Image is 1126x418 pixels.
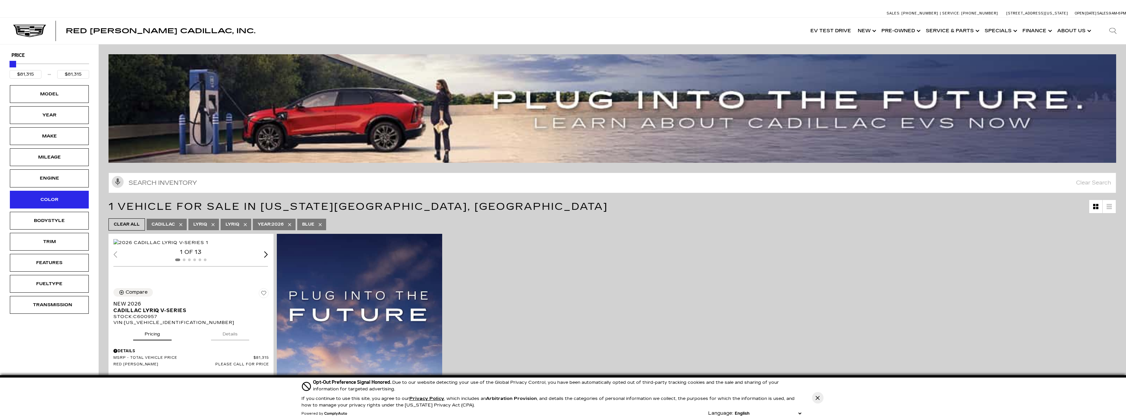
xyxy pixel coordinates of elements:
div: 1 / 2 [113,239,268,246]
div: Fueltype [33,280,66,287]
a: ComplyAuto [324,412,347,416]
span: $81,315 [253,356,269,360]
div: Due to our website detecting your use of the Global Privacy Control, you have been automatically ... [313,379,803,392]
span: Red [PERSON_NAME] Cadillac, Inc. [66,27,255,35]
a: Red [PERSON_NAME] Please call for price [113,362,269,367]
span: Service: [942,11,960,15]
div: Year [33,111,66,119]
input: Minimum [10,70,41,79]
a: Service: [PHONE_NUMBER] [940,12,1000,15]
span: Red [PERSON_NAME] [113,362,215,367]
span: LYRIQ [226,220,239,229]
span: MSRP - Total Vehicle Price [113,356,253,360]
div: FueltypeFueltype [10,275,89,293]
button: pricing tab [133,326,172,340]
div: 1 of 13 [113,249,268,256]
span: 2026 [258,220,284,229]
span: Sales: [887,11,900,15]
a: Specials [981,18,1019,44]
a: Service & Parts [922,18,981,44]
span: 9 AM-6 PM [1109,11,1126,15]
span: Open [DATE] [1075,11,1096,15]
input: Search Inventory [108,173,1116,193]
div: MileageMileage [10,148,89,166]
span: New 2026 [113,301,264,307]
a: Red [PERSON_NAME] Cadillac, Inc. [66,28,255,34]
div: Trim [33,238,66,245]
button: Close Button [812,392,824,404]
div: EngineEngine [10,169,89,187]
span: Year : [258,222,272,227]
div: Pricing Details - New 2026 Cadillac LYRIQ V-Series [113,348,269,354]
div: TransmissionTransmission [10,296,89,314]
div: Next slide [264,251,268,258]
div: Transmission [33,301,66,308]
span: Cadillac [152,220,175,229]
div: Engine [33,175,66,182]
div: Price [10,59,89,79]
div: TrimTrim [10,233,89,251]
svg: Click to toggle on voice search [112,176,124,188]
span: 1 Vehicle for Sale in [US_STATE][GEOGRAPHIC_DATA], [GEOGRAPHIC_DATA] [108,201,608,212]
select: Language Select [733,410,803,417]
div: Model [33,90,66,98]
div: MakeMake [10,127,89,145]
a: Grid View [1089,200,1102,213]
div: Search [1100,18,1126,44]
a: EV Test Drive [807,18,854,44]
a: Finance [1019,18,1054,44]
h5: Price [12,53,87,59]
button: details tab [211,326,249,340]
div: VIN: [US_VEHICLE_IDENTIFICATION_NUMBER] [113,320,269,326]
img: ev-blog-post-banners4 [108,54,1121,163]
p: If you continue to use this site, you agree to our , which includes an , and details the categori... [301,396,795,408]
a: New 2026Cadillac LYRIQ V-Series [113,301,269,314]
div: Stock : C600957 [113,314,269,320]
img: 2026 Cadillac LYRIQ V-Series 1 [113,239,208,246]
button: Save Vehicle [259,288,269,301]
div: Powered by [301,412,347,416]
div: ModelModel [10,85,89,103]
span: Sales: [1097,11,1109,15]
span: Lyriq [193,220,207,229]
span: Opt-Out Preference Signal Honored . [313,380,392,385]
u: Privacy Policy [409,396,444,401]
div: Color [33,196,66,203]
span: Blue [302,220,314,229]
div: Make [33,133,66,140]
a: Sales: [PHONE_NUMBER] [887,12,940,15]
input: Maximum [57,70,89,79]
a: MSRP - Total Vehicle Price $81,315 [113,356,269,360]
a: About Us [1054,18,1093,44]
div: Features [33,259,66,266]
div: YearYear [10,106,89,124]
span: Clear All [114,220,140,229]
span: [PHONE_NUMBER] [901,11,938,15]
div: BodystyleBodystyle [10,212,89,230]
div: Language: [708,411,733,416]
img: Cadillac Dark Logo with Cadillac White Text [13,25,46,37]
div: Mileage [33,154,66,161]
div: Compare [126,289,148,295]
div: Maximum Price [10,61,16,67]
a: Pre-Owned [878,18,922,44]
div: FeaturesFeatures [10,254,89,272]
span: Please call for price [215,362,269,367]
strong: Arbitration Provision [486,396,537,401]
a: [STREET_ADDRESS][US_STATE] [1006,11,1068,15]
div: Bodystyle [33,217,66,224]
a: New [854,18,878,44]
span: Cadillac LYRIQ V-Series [113,307,264,314]
div: ColorColor [10,191,89,209]
button: Compare Vehicle [113,288,153,297]
span: [PHONE_NUMBER] [961,11,998,15]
